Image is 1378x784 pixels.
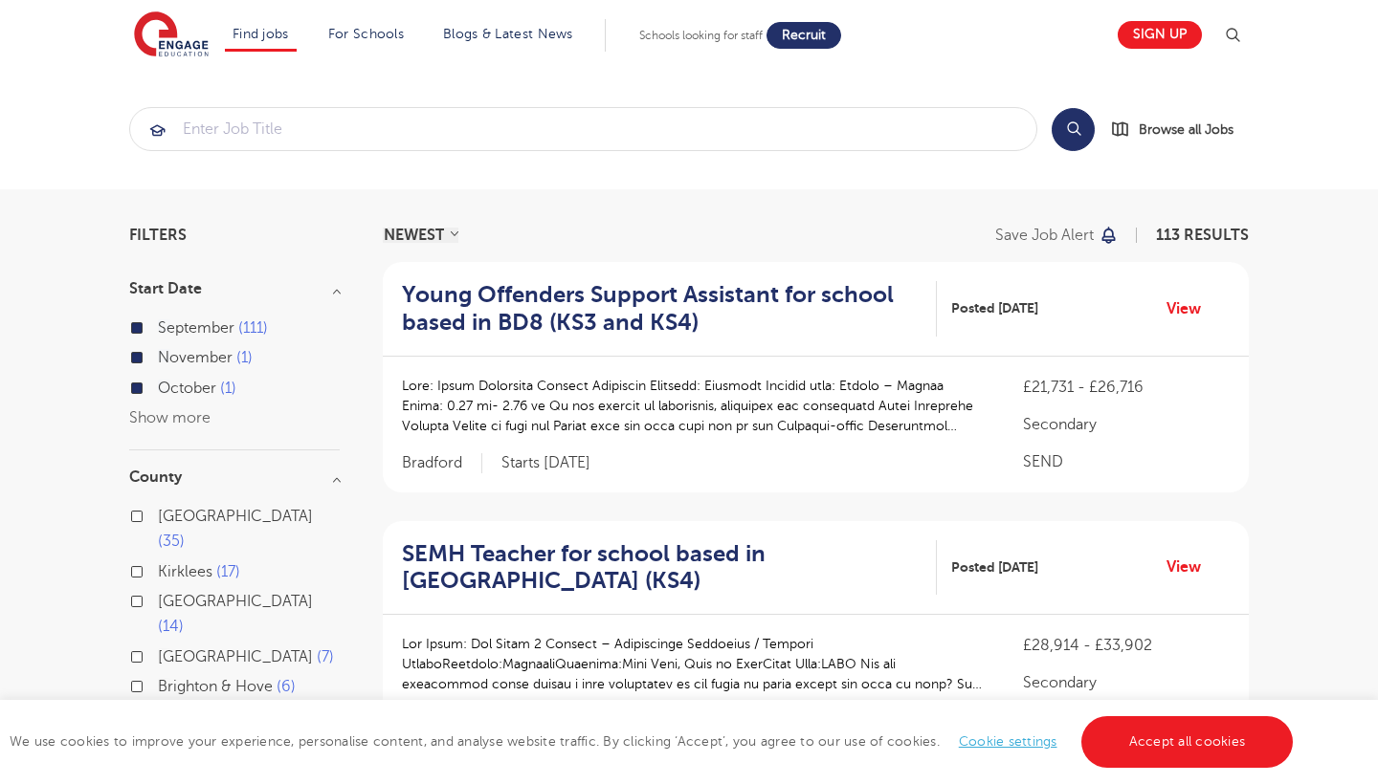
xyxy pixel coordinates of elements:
p: Lore: Ipsum Dolorsita Consect Adipiscin Elitsedd: Eiusmodt Incidid utla: Etdolo – Magnaa Enima: 0... [402,376,985,436]
span: [GEOGRAPHIC_DATA] [158,593,313,610]
a: Cookie settings [959,734,1057,749]
a: Browse all Jobs [1110,119,1249,141]
a: For Schools [328,27,404,41]
span: 7 [317,648,334,665]
button: Show more [129,409,211,426]
a: Young Offenders Support Assistant for school based in BD8 (KS3 and KS4) [402,281,937,337]
h2: SEMH Teacher for school based in [GEOGRAPHIC_DATA] (KS4) [402,540,922,596]
p: Lor Ipsum: Dol Sitam 2 Consect – Adipiscinge Seddoeius / Tempori UtlaboReetdolo:MagnaaliQuaenima:... [402,634,985,694]
p: Starts [DATE] [501,453,590,473]
span: 111 [238,319,268,337]
a: View [1167,296,1215,321]
button: Save job alert [995,228,1119,243]
span: 14 [158,618,184,635]
span: 1 [220,380,236,397]
a: SEMH Teacher for school based in [GEOGRAPHIC_DATA] (KS4) [402,540,937,596]
div: Submit [129,107,1037,151]
p: Save job alert [995,228,1094,243]
span: Recruit [782,28,826,42]
input: [GEOGRAPHIC_DATA] 35 [158,508,170,520]
p: £28,914 - £33,902 [1023,634,1230,657]
input: [GEOGRAPHIC_DATA] 7 [158,648,170,661]
input: November 1 [158,349,170,361]
h3: County [129,469,340,485]
span: 113 RESULTS [1156,227,1249,244]
a: Find jobs [233,27,289,41]
span: October [158,380,216,397]
span: 1 [236,349,253,366]
span: Bradford [402,453,482,473]
span: Brighton & Hove [158,678,273,695]
a: Accept all cookies [1081,716,1294,768]
h3: Start Date [129,281,340,296]
span: Kirklees [158,563,212,580]
p: Secondary [1023,413,1230,436]
span: September [158,319,234,337]
span: 35 [158,533,185,550]
a: View [1167,555,1215,579]
input: Submit [130,108,1036,150]
h2: Young Offenders Support Assistant for school based in BD8 (KS3 and KS4) [402,281,922,337]
span: Posted [DATE] [951,557,1038,577]
input: September 111 [158,319,170,332]
span: Posted [DATE] [951,298,1038,318]
span: Schools looking for staff [639,29,763,42]
img: Engage Education [134,11,209,59]
span: November [158,349,233,366]
span: 17 [216,563,240,580]
span: 6 [277,678,296,695]
p: SEND [1023,450,1230,473]
input: October 1 [158,380,170,392]
a: Sign up [1118,21,1202,49]
p: Secondary [1023,671,1230,694]
p: £21,731 - £26,716 [1023,376,1230,399]
input: Kirklees 17 [158,563,170,576]
span: We use cookies to improve your experience, personalise content, and analyse website traffic. By c... [10,734,1298,749]
a: Recruit [767,22,841,49]
a: Blogs & Latest News [443,27,573,41]
span: Filters [129,228,187,243]
input: Brighton & Hove 6 [158,678,170,690]
span: [GEOGRAPHIC_DATA] [158,648,313,665]
button: Search [1052,108,1095,151]
input: [GEOGRAPHIC_DATA] 14 [158,593,170,605]
span: Browse all Jobs [1139,119,1234,141]
span: [GEOGRAPHIC_DATA] [158,508,313,525]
